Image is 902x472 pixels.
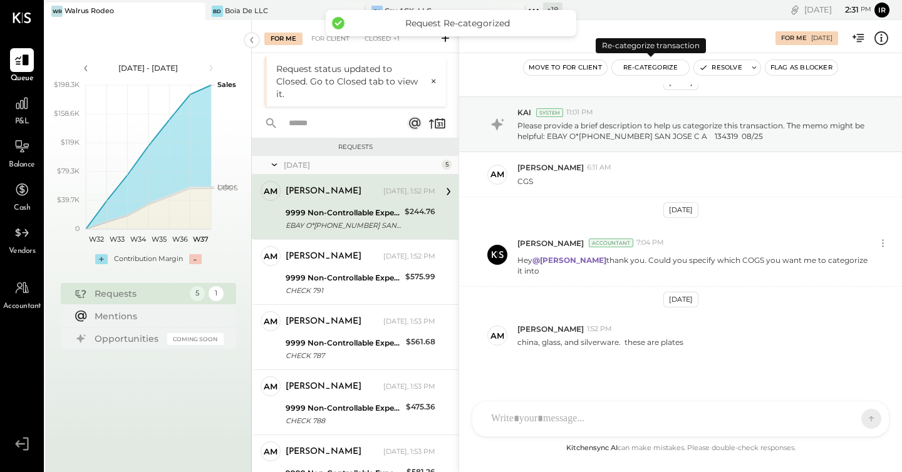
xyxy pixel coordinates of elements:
[406,401,435,413] div: $475.36
[264,185,277,197] div: AM
[9,246,36,257] span: Vendors
[286,207,401,219] div: 9999 Non-Controllable Expenses:Other Income and Expenses:To Be Classified P&L
[212,6,223,17] div: BD
[383,447,435,457] div: [DATE], 1:53 PM
[1,135,43,171] a: Balance
[217,183,238,192] text: COGS
[490,168,504,180] div: AM
[589,239,633,247] div: Accountant
[61,138,80,146] text: $119K
[305,33,356,45] div: For Client
[383,317,435,327] div: [DATE], 1:53 PM
[811,34,832,43] div: [DATE]
[172,235,187,244] text: W36
[536,108,563,117] div: System
[11,73,34,85] span: Queue
[95,310,217,322] div: Mentions
[192,235,208,244] text: W37
[130,235,146,244] text: W34
[765,60,837,75] button: Flag as Blocker
[209,286,224,301] div: 1
[190,286,205,301] div: 5
[88,235,103,244] text: W32
[834,4,859,16] span: 2 : 31
[358,33,406,45] div: Closed
[393,34,400,43] span: +1
[517,120,873,141] p: Please provide a brief description to help us categorize this transaction. The memo might be help...
[543,3,562,17] div: + 18
[517,107,531,118] span: KAI
[861,5,871,14] span: pm
[490,330,504,342] div: AM
[286,446,361,458] div: [PERSON_NAME]
[264,33,303,45] div: For Me
[804,4,871,16] div: [DATE]
[95,287,184,300] div: Requests
[517,176,533,187] p: CGS
[114,254,183,264] div: Contribution Margin
[286,284,402,297] div: CHECK 791
[566,108,593,118] span: 11:01 PM
[1,221,43,257] a: Vendors
[51,6,63,17] div: WR
[517,162,584,173] span: [PERSON_NAME]
[65,6,114,16] div: Walrus Rodeo
[286,414,402,427] div: CHECK 788
[596,38,706,53] div: Re-categorize transaction
[385,6,432,16] div: Cru ACK, LLC
[789,3,801,16] div: copy link
[517,324,584,334] span: [PERSON_NAME]
[75,224,80,233] text: 0
[286,185,361,198] div: [PERSON_NAME]
[424,76,437,87] button: ×
[587,163,611,173] span: 6:11 AM
[54,80,80,89] text: $198.3K
[286,316,361,328] div: [PERSON_NAME]
[110,235,125,244] text: W33
[95,254,108,264] div: +
[371,6,383,17] div: CA
[781,34,807,43] div: For Me
[95,63,202,73] div: [DATE] - [DATE]
[694,60,747,75] button: Resolve
[286,349,402,362] div: CHECK 787
[276,63,424,100] div: Request status updated to Closed. Go to Closed tab to view it.
[15,116,29,128] span: P&L
[9,160,35,171] span: Balance
[286,219,401,232] div: EBAY O*[PHONE_NUMBER] SAN JOSE C A 134319 08/25
[663,292,698,307] div: [DATE]
[351,18,564,29] div: Request Re-categorized
[57,167,80,175] text: $79.3K
[167,333,224,345] div: Coming Soon
[405,270,435,283] div: $575.99
[383,187,435,197] div: [DATE], 1:52 PM
[258,143,452,151] div: Requests
[405,205,435,218] div: $244.76
[874,3,889,18] button: Ir
[264,381,277,392] div: AM
[1,48,43,85] a: Queue
[57,195,80,204] text: $39.7K
[286,381,361,393] div: [PERSON_NAME]
[1,91,43,128] a: P&L
[517,337,683,347] p: china, glass, and silverware. these are plates
[383,252,435,262] div: [DATE], 1:52 PM
[189,254,202,264] div: -
[286,272,402,284] div: 9999 Non-Controllable Expenses:Other Income and Expenses:To Be Classified P&L
[217,80,236,89] text: Sales
[286,250,361,263] div: [PERSON_NAME]
[524,60,607,75] button: Move to for client
[383,382,435,392] div: [DATE], 1:53 PM
[151,235,166,244] text: W35
[663,202,698,218] div: [DATE]
[286,337,402,349] div: 9999 Non-Controllable Expenses:Other Income and Expenses:To Be Classified P&L
[517,238,584,249] span: [PERSON_NAME]
[1,276,43,312] a: Accountant
[54,109,80,118] text: $158.6K
[587,324,612,334] span: 1:52 PM
[264,250,277,262] div: AM
[1,178,43,214] a: Cash
[284,160,438,170] div: [DATE]
[517,255,873,276] p: Hey thank you. Could you specify which COGS you want me to categorize it into
[225,6,268,16] div: Boia De LLC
